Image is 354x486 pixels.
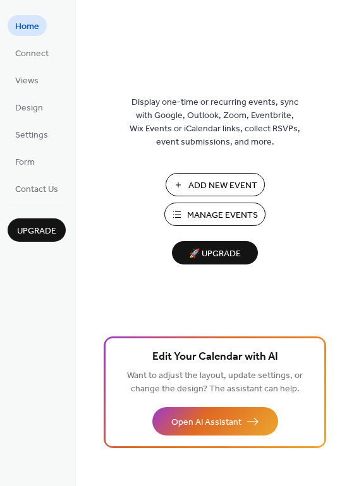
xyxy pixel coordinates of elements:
[15,102,43,115] span: Design
[8,15,47,36] a: Home
[8,42,56,63] a: Connect
[172,241,258,264] button: 🚀 Upgrade
[8,124,56,145] a: Settings
[15,183,58,196] span: Contact Us
[166,173,265,196] button: Add New Event
[152,348,278,366] span: Edit Your Calendar with AI
[15,20,39,33] span: Home
[8,97,51,117] a: Design
[15,129,48,142] span: Settings
[152,407,278,436] button: Open AI Assistant
[17,225,56,238] span: Upgrade
[8,69,46,90] a: Views
[15,156,35,169] span: Form
[180,246,250,263] span: 🚀 Upgrade
[8,178,66,199] a: Contact Us
[164,203,265,226] button: Manage Events
[130,96,300,149] span: Display one-time or recurring events, sync with Google, Outlook, Zoom, Eventbrite, Wix Events or ...
[188,179,257,193] span: Add New Event
[171,416,241,429] span: Open AI Assistant
[15,47,49,61] span: Connect
[8,218,66,242] button: Upgrade
[15,74,39,88] span: Views
[8,151,42,172] a: Form
[187,209,258,222] span: Manage Events
[127,367,303,398] span: Want to adjust the layout, update settings, or change the design? The assistant can help.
